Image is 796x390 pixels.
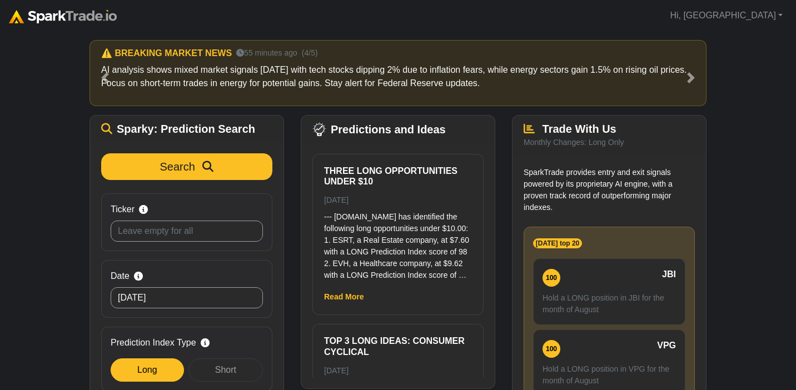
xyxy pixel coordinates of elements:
a: Read More [324,292,364,301]
p: Hold a LONG position in JBI for the month of August [543,292,676,316]
span: Short [215,365,236,374]
p: Hold a LONG position in VPG for the month of August [543,363,676,387]
p: SparkTrade provides entry and exit signals powered by its proprietary AI engine, with a proven tr... [524,167,695,213]
input: Leave empty for all [111,221,263,242]
span: Date [111,269,130,283]
span: Trade With Us [543,123,616,135]
a: Three Long Opportunities Under $10 [DATE] --- [DOMAIN_NAME] has identified the following long opp... [324,166,472,281]
div: 100 [543,340,560,358]
span: JBI [662,268,676,281]
span: VPG [657,339,676,352]
h6: ⚠️ BREAKING MARKET NEWS [101,48,232,58]
a: Hi, [GEOGRAPHIC_DATA] [665,4,787,27]
small: (4/5) [302,47,318,59]
span: [DATE] top 20 [533,238,582,248]
span: Long [137,365,157,374]
small: Monthly Changes: Long Only [524,138,624,147]
small: [DATE] [324,366,349,375]
div: Short [188,358,263,382]
span: Predictions and Ideas [331,123,446,136]
span: Ticker [111,203,135,216]
button: Search [101,153,272,180]
span: Sparky: Prediction Search [117,122,255,136]
a: 100 JBI Hold a LONG position in JBI for the month of August [533,258,685,325]
p: AI analysis shows mixed market signals [DATE] with tech stocks dipping 2% due to inflation fears,... [101,63,695,90]
p: --- [DOMAIN_NAME] has identified the following long opportunities under $10.00: 1. ESRT, a Real E... [324,211,472,281]
img: sparktrade.png [9,10,117,23]
span: Search [160,161,195,173]
div: Long [111,358,184,382]
span: Prediction Index Type [111,336,196,349]
small: [DATE] [324,196,349,204]
h6: Top 3 Long ideas: Consumer Cyclical [324,336,472,357]
div: 100 [543,269,560,287]
small: 55 minutes ago [236,47,297,59]
h6: Three Long Opportunities Under $10 [324,166,472,187]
